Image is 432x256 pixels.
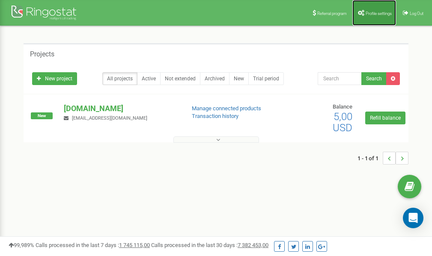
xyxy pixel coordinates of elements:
[151,242,268,248] span: Calls processed in the last 30 days :
[229,72,249,85] a: New
[30,50,54,58] h5: Projects
[248,72,284,85] a: Trial period
[403,208,423,228] div: Open Intercom Messenger
[192,105,261,112] a: Manage connected products
[9,242,34,248] span: 99,989%
[333,103,352,110] span: Balance
[137,72,161,85] a: Active
[160,72,200,85] a: Not extended
[102,72,137,85] a: All projects
[192,113,238,119] a: Transaction history
[72,115,147,121] span: [EMAIL_ADDRESS][DOMAIN_NAME]
[31,112,53,119] span: New
[64,103,178,114] p: [DOMAIN_NAME]
[361,72,387,85] button: Search
[365,112,405,124] a: Refill balance
[410,11,423,16] span: Log Out
[36,242,150,248] span: Calls processed in the last 7 days :
[318,72,362,85] input: Search
[333,111,352,134] span: 5,00 USD
[238,242,268,248] u: 7 382 453,00
[358,152,383,165] span: 1 - 1 of 1
[32,72,77,85] a: New project
[358,143,408,173] nav: ...
[119,242,150,248] u: 1 745 115,00
[366,11,392,16] span: Profile settings
[200,72,229,85] a: Archived
[317,11,347,16] span: Referral program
